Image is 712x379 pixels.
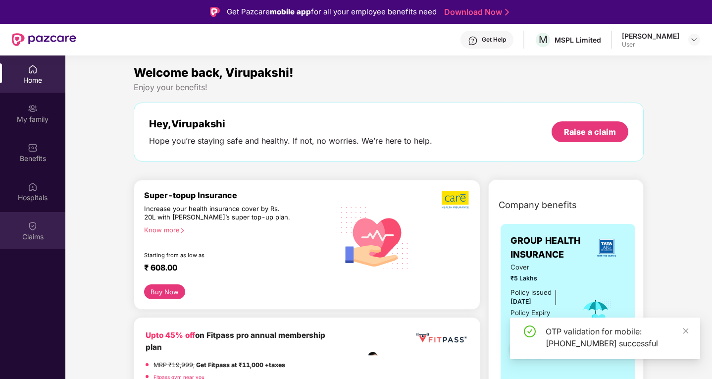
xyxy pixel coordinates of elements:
img: svg+xml;base64,PHN2ZyBpZD0iQmVuZWZpdHMiIHhtbG5zPSJodHRwOi8vd3d3LnczLm9yZy8yMDAwL3N2ZyIgd2lkdGg9Ij... [28,143,38,153]
div: [PERSON_NAME] [622,31,679,41]
div: Super-topup Insurance [144,190,334,200]
div: ₹ 608.00 [144,263,324,274]
img: svg+xml;base64,PHN2ZyBpZD0iQ2xhaW0iIHhtbG5zPSJodHRwOi8vd3d3LnczLm9yZy8yMDAwL3N2ZyIgd2lkdGg9IjIwIi... [28,221,38,231]
img: svg+xml;base64,PHN2ZyB3aWR0aD0iMjAiIGhlaWdodD0iMjAiIHZpZXdCb3g9IjAgMCAyMCAyMCIgZmlsbD0ibm9uZSIgeG... [28,104,38,113]
div: MSPL Limited [555,35,601,45]
span: [DATE] [510,298,531,305]
strong: mobile app [270,7,311,16]
strong: Get Fitpass at ₹11,000 +taxes [196,361,285,369]
img: fppp.png [414,329,468,346]
span: GROUP HEALTH INSURANCE [510,234,587,262]
div: Get Pazcare for all your employee benefits need [227,6,437,18]
span: close [682,327,689,334]
del: MRP ₹19,999, [153,361,195,369]
div: User [622,41,679,49]
span: check-circle [524,325,536,337]
div: OTP validation for mobile: [PHONE_NUMBER] successful [546,325,688,349]
img: Logo [210,7,220,17]
span: Company benefits [499,198,577,212]
img: b5dec4f62d2307b9de63beb79f102df3.png [442,190,470,209]
div: Policy Expiry [510,308,550,318]
span: Cover [510,262,566,272]
img: insurerLogo [593,234,620,261]
div: Hope you’re staying safe and healthy. If not, no worries. We’re here to help. [149,136,432,146]
span: Welcome back, Virupakshi! [134,65,294,80]
a: Download Now [444,7,506,17]
img: svg+xml;base64,PHN2ZyBpZD0iSGVscC0zMngzMiIgeG1sbnM9Imh0dHA6Ly93d3cudzMub3JnLzIwMDAvc3ZnIiB3aWR0aD... [468,36,478,46]
span: M [539,34,548,46]
b: Upto 45% off [146,330,195,340]
div: Know more [144,226,328,233]
span: ₹5 Lakhs [510,273,566,283]
div: Raise a claim [564,126,616,137]
img: svg+xml;base64,PHN2ZyBpZD0iSG9tZSIgeG1sbnM9Imh0dHA6Ly93d3cudzMub3JnLzIwMDAvc3ZnIiB3aWR0aD0iMjAiIG... [28,64,38,74]
img: Stroke [505,7,509,17]
div: Increase your health insurance cover by Rs. 20L with [PERSON_NAME]’s super top-up plan. [144,205,292,222]
img: svg+xml;base64,PHN2ZyBpZD0iSG9zcGl0YWxzIiB4bWxucz0iaHR0cDovL3d3dy53My5vcmcvMjAwMC9zdmciIHdpZHRoPS... [28,182,38,192]
img: svg+xml;base64,PHN2ZyBpZD0iRHJvcGRvd24tMzJ4MzIiIHhtbG5zPSJodHRwOi8vd3d3LnczLm9yZy8yMDAwL3N2ZyIgd2... [690,36,698,44]
div: Enjoy your benefits! [134,82,644,93]
b: on Fitpass pro annual membership plan [146,330,325,352]
div: Starting from as low as [144,252,292,259]
button: Buy Now [144,284,185,299]
div: Get Help [482,36,506,44]
img: New Pazcare Logo [12,33,76,46]
img: icon [580,297,612,329]
div: Policy issued [510,287,552,298]
span: right [180,228,185,233]
img: svg+xml;base64,PHN2ZyB4bWxucz0iaHR0cDovL3d3dy53My5vcmcvMjAwMC9zdmciIHhtbG5zOnhsaW5rPSJodHRwOi8vd3... [334,196,416,278]
div: Hey, Virupakshi [149,118,432,130]
img: svg+xml;base64,PHN2ZyB4bWxucz0iaHR0cDovL3d3dy53My5vcmcvMjAwMC9zdmciIHdpZHRoPSI0OC45NDMiIGhlaWdodD... [506,337,530,362]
